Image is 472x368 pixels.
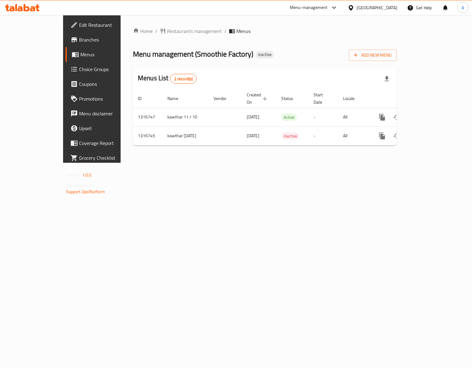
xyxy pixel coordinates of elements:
a: Menu disclaimer [66,106,142,121]
span: Active [281,114,297,121]
span: Locale [343,95,362,102]
span: Restaurants management [167,27,222,35]
td: - [309,108,338,126]
a: Grocery Checklist [66,150,142,165]
td: All [338,108,370,126]
a: Restaurants management [160,27,222,35]
table: enhanced table [133,89,439,146]
a: Choice Groups [66,62,142,77]
button: Change Status [390,129,404,143]
button: Add New Menu [349,50,397,61]
button: more [375,129,390,143]
td: 1316745 [133,126,162,145]
span: Menu disclaimer [79,110,137,117]
a: Coverage Report [66,136,142,150]
span: Edit Restaurant [79,21,137,29]
span: Created On [247,91,269,106]
a: Support.OpsPlatform [66,188,105,196]
span: Version: [66,171,81,179]
span: Grocery Checklist [79,154,137,162]
span: Upsell [79,125,137,132]
button: more [375,110,390,125]
span: Branches [79,36,137,43]
a: Home [133,27,153,35]
span: Add New Menu [354,51,392,59]
span: ID [138,95,150,102]
span: Name [167,95,186,102]
td: kawthar 11 / 10 [162,108,209,126]
span: Status [281,95,301,102]
span: Start Date [314,91,331,106]
td: 1316747 [133,108,162,126]
span: 2 record(s) [170,76,197,82]
div: Menu-management [290,4,328,11]
span: Coupons [79,80,137,88]
th: Actions [370,89,439,108]
span: Menu management ( Smoothie Factory ) [133,47,253,61]
span: Menus [236,27,250,35]
div: Inactive [256,51,274,58]
div: [GEOGRAPHIC_DATA] [357,4,397,11]
nav: breadcrumb [133,27,397,35]
td: - [309,126,338,145]
a: Menus [66,47,142,62]
div: Total records count [170,74,197,84]
span: Choice Groups [79,66,137,73]
span: Get support on: [66,182,94,190]
a: Promotions [66,91,142,106]
span: Inactive [281,133,300,140]
td: kawthar [DATE] [162,126,209,145]
span: Inactive [256,52,274,57]
li: / [155,27,157,35]
span: [DATE] [247,132,259,140]
a: Coupons [66,77,142,91]
button: Change Status [390,110,404,125]
span: Coverage Report [79,139,137,147]
span: [DATE] [247,113,259,121]
span: Promotions [79,95,137,102]
td: All [338,126,370,145]
div: Export file [379,71,394,86]
a: Branches [66,32,142,47]
li: / [224,27,226,35]
a: Edit Restaurant [66,18,142,32]
div: Inactive [281,132,300,140]
span: Menus [80,51,137,58]
h2: Menus List [138,74,197,84]
span: 1.0.0 [82,171,92,179]
span: A [462,4,464,11]
span: Vendor [214,95,234,102]
a: Upsell [66,121,142,136]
